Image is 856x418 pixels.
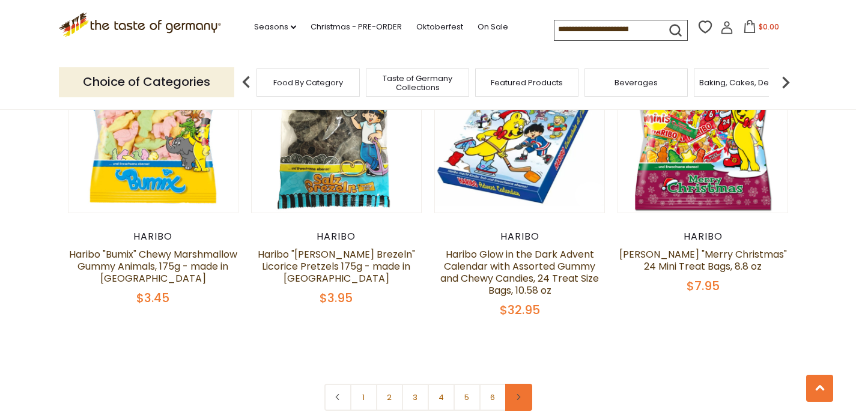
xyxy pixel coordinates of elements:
a: Oktoberfest [416,20,463,34]
span: $0.00 [759,22,779,32]
span: $3.95 [320,289,353,306]
a: Seasons [254,20,296,34]
span: $3.45 [136,289,169,306]
span: $32.95 [500,301,540,318]
a: Beverages [615,78,658,87]
img: Haribo [618,43,788,213]
img: Haribo [252,43,422,213]
p: Choice of Categories [59,67,234,97]
img: previous arrow [234,70,258,94]
div: Haribo [251,231,422,243]
a: On Sale [478,20,508,34]
div: Haribo [618,231,789,243]
img: Haribo [435,43,605,213]
a: 4 [428,384,455,411]
a: Taste of Germany Collections [369,74,466,92]
button: $0.00 [736,20,787,38]
a: 1 [350,384,377,411]
a: Featured Products [491,78,563,87]
img: next arrow [774,70,798,94]
a: Haribo "[PERSON_NAME] Brezeln" Licorice Pretzels 175g - made in [GEOGRAPHIC_DATA] [258,247,415,285]
img: Haribo [68,43,238,213]
a: 2 [376,384,403,411]
a: Haribo "Bumix" Chewy Marshmallow Gummy Animals, 175g - made in [GEOGRAPHIC_DATA] [69,247,237,285]
span: $7.95 [687,277,720,294]
a: 6 [479,384,506,411]
a: 5 [454,384,481,411]
a: Haribo Glow in the Dark Advent Calendar with Assorted Gummy and Chewy Candies, 24 Treat Size Bags... [440,247,599,297]
div: Haribo [68,231,239,243]
a: Baking, Cakes, Desserts [699,78,792,87]
div: Haribo [434,231,606,243]
a: 3 [402,384,429,411]
a: Christmas - PRE-ORDER [311,20,402,34]
a: Food By Category [273,78,343,87]
a: [PERSON_NAME] "Merry Christmas" 24 Mini Treat Bags, 8.8 oz [619,247,787,273]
